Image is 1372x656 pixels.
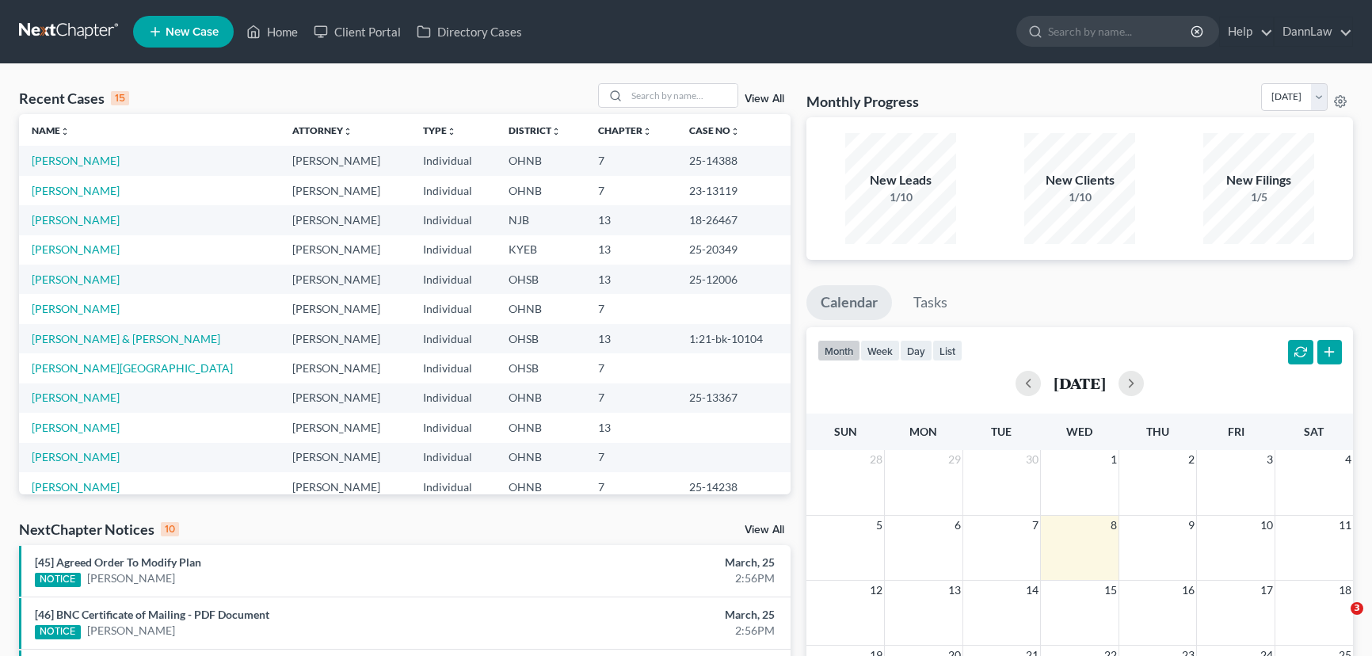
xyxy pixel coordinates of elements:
a: [PERSON_NAME] [32,450,120,463]
td: 13 [585,324,676,353]
td: 25-20349 [676,235,791,265]
a: Directory Cases [409,17,530,46]
td: OHNB [496,176,585,205]
a: Typeunfold_more [423,124,456,136]
td: Individual [410,205,496,235]
td: [PERSON_NAME] [280,443,410,472]
div: New Clients [1024,171,1135,189]
td: Individual [410,383,496,413]
a: Calendar [806,285,892,320]
td: OHSB [496,265,585,294]
a: [PERSON_NAME][GEOGRAPHIC_DATA] [32,361,233,375]
span: 7 [1031,516,1040,535]
a: Attorneyunfold_more [292,124,353,136]
td: [PERSON_NAME] [280,176,410,205]
td: 25-13367 [676,383,791,413]
a: [46] BNC Certificate of Mailing - PDF Document [35,608,269,621]
td: 25-14238 [676,472,791,502]
span: 4 [1343,450,1353,469]
span: 9 [1187,516,1196,535]
span: 5 [875,516,884,535]
div: March, 25 [539,607,775,623]
span: 12 [868,581,884,600]
i: unfold_more [642,127,652,136]
span: Thu [1146,425,1169,438]
td: Individual [410,324,496,353]
div: 15 [111,91,129,105]
td: 7 [585,294,676,323]
span: 3 [1265,450,1275,469]
a: [PERSON_NAME] [32,184,120,197]
td: 7 [585,146,676,175]
div: 1/5 [1203,189,1314,205]
span: Fri [1228,425,1244,438]
span: 28 [868,450,884,469]
span: 16 [1180,581,1196,600]
a: View All [745,93,784,105]
td: Individual [410,235,496,265]
a: Case Nounfold_more [689,124,740,136]
i: unfold_more [447,127,456,136]
a: [PERSON_NAME] [87,570,175,586]
a: Tasks [899,285,962,320]
span: Wed [1066,425,1092,438]
td: Individual [410,413,496,442]
div: 2:56PM [539,623,775,639]
iframe: Intercom live chat [1318,602,1356,640]
td: Individual [410,176,496,205]
td: [PERSON_NAME] [280,294,410,323]
a: DannLaw [1275,17,1352,46]
div: NOTICE [35,625,81,639]
td: [PERSON_NAME] [280,353,410,383]
div: New Leads [845,171,956,189]
td: [PERSON_NAME] [280,205,410,235]
td: [PERSON_NAME] [280,324,410,353]
button: month [817,340,860,361]
td: 13 [585,265,676,294]
a: [45] Agreed Order To Modify Plan [35,555,201,569]
span: Tue [991,425,1012,438]
span: Mon [909,425,937,438]
div: 1/10 [1024,189,1135,205]
h3: Monthly Progress [806,92,919,111]
a: [PERSON_NAME] [32,480,120,494]
td: 7 [585,353,676,383]
td: [PERSON_NAME] [280,235,410,265]
span: Sun [834,425,857,438]
span: 14 [1024,581,1040,600]
input: Search by name... [1048,17,1193,46]
td: OHNB [496,383,585,413]
span: 8 [1109,516,1119,535]
td: 1:21-bk-10104 [676,324,791,353]
a: Client Portal [306,17,409,46]
td: [PERSON_NAME] [280,472,410,502]
td: 7 [585,472,676,502]
td: 13 [585,413,676,442]
td: Individual [410,265,496,294]
td: OHSB [496,353,585,383]
td: NJB [496,205,585,235]
a: [PERSON_NAME] [32,421,120,434]
span: Sat [1304,425,1324,438]
div: 10 [161,522,179,536]
td: 13 [585,205,676,235]
i: unfold_more [60,127,70,136]
a: [PERSON_NAME] [87,623,175,639]
a: [PERSON_NAME] [32,242,120,256]
td: [PERSON_NAME] [280,265,410,294]
td: 13 [585,235,676,265]
button: day [900,340,932,361]
a: [PERSON_NAME] [32,273,120,286]
td: Individual [410,353,496,383]
h2: [DATE] [1054,375,1106,391]
div: NOTICE [35,573,81,587]
span: 29 [947,450,962,469]
td: OHSB [496,324,585,353]
td: 7 [585,383,676,413]
td: Individual [410,472,496,502]
div: New Filings [1203,171,1314,189]
a: [PERSON_NAME] [32,391,120,404]
span: 6 [953,516,962,535]
td: OHNB [496,294,585,323]
span: 15 [1103,581,1119,600]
